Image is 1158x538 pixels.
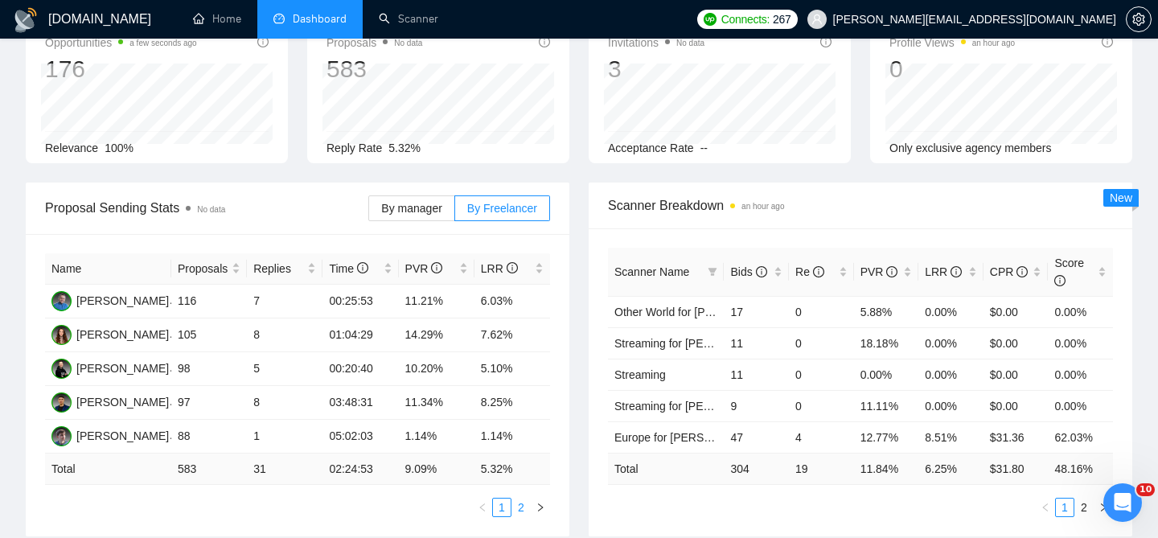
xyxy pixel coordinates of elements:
span: New [1110,191,1132,204]
button: left [473,498,492,517]
span: info-circle [1054,275,1066,286]
span: No data [676,39,704,47]
td: 00:20:40 [322,352,398,386]
a: 1 [1056,499,1074,516]
span: info-circle [507,262,518,273]
td: 0.00% [918,327,983,359]
td: 8.51% [918,421,983,453]
span: Invitations [608,33,704,52]
a: Streaming for [PERSON_NAME] [614,400,778,413]
td: 7.62% [474,318,550,352]
td: 02:24:53 [322,454,398,485]
td: 62.03% [1048,421,1113,453]
div: [PERSON_NAME] [76,292,169,310]
td: 0.00% [1048,327,1113,359]
span: info-circle [431,262,442,273]
td: Total [45,454,171,485]
a: Europe for [PERSON_NAME] [614,431,762,444]
div: 0 [889,54,1015,84]
span: Profile Views [889,33,1015,52]
th: Name [45,253,171,285]
td: $0.00 [983,390,1049,421]
td: 4 [789,421,854,453]
span: Relevance [45,142,98,154]
td: 5.88% [854,296,919,327]
td: 11.84 % [854,453,919,484]
td: 0.00% [1048,296,1113,327]
td: 8 [247,386,322,420]
a: homeHome [193,12,241,26]
li: 1 [1055,498,1074,517]
a: 2 [512,499,530,516]
td: 0 [789,390,854,421]
span: info-circle [756,266,767,277]
span: filter [704,260,721,284]
td: 11.34% [399,386,474,420]
td: 31 [247,454,322,485]
span: Reply Rate [326,142,382,154]
span: Time [329,262,368,275]
td: 0.00% [918,296,983,327]
li: 1 [492,498,511,517]
span: info-circle [539,36,550,47]
a: setting [1126,13,1152,26]
span: left [1041,503,1050,512]
div: [PERSON_NAME] [76,427,169,445]
li: Previous Page [473,498,492,517]
li: 2 [511,498,531,517]
span: info-circle [886,266,897,277]
td: 0.00% [918,359,983,390]
div: 3 [608,54,704,84]
span: info-circle [951,266,962,277]
div: [PERSON_NAME] [76,359,169,377]
td: 05:02:03 [322,420,398,454]
td: 8 [247,318,322,352]
span: LRR [481,262,518,275]
span: Scanner Name [614,265,689,278]
td: 0.00% [918,390,983,421]
td: 105 [171,318,247,352]
img: VS [51,392,72,413]
span: info-circle [1016,266,1028,277]
td: $31.36 [983,421,1049,453]
a: 2 [1075,499,1093,516]
td: 0 [789,327,854,359]
div: [PERSON_NAME] [76,393,169,411]
li: Next Page [1094,498,1113,517]
td: 19 [789,453,854,484]
td: 88 [171,420,247,454]
span: 10 [1136,483,1155,496]
span: Opportunities [45,33,197,52]
span: CPR [990,265,1028,278]
td: 10.20% [399,352,474,386]
td: 8.25% [474,386,550,420]
time: an hour ago [972,39,1015,47]
button: left [1036,498,1055,517]
td: $0.00 [983,296,1049,327]
span: By manager [381,202,441,215]
td: 01:04:29 [322,318,398,352]
td: 5 [247,352,322,386]
time: a few seconds ago [129,39,196,47]
td: 0 [789,296,854,327]
span: Score [1054,257,1084,287]
td: 6.25 % [918,453,983,484]
button: right [1094,498,1113,517]
img: upwork-logo.png [704,13,717,26]
span: info-circle [820,36,832,47]
span: Proposals [326,33,422,52]
th: Replies [247,253,322,285]
th: Proposals [171,253,247,285]
time: an hour ago [741,202,784,211]
span: left [478,503,487,512]
span: Acceptance Rate [608,142,694,154]
a: VS[PERSON_NAME] [51,395,169,408]
td: 9.09 % [399,454,474,485]
span: Re [795,265,824,278]
td: 11.11% [854,390,919,421]
td: 18.18% [854,327,919,359]
td: 98 [171,352,247,386]
td: 14.29% [399,318,474,352]
span: setting [1127,13,1151,26]
span: info-circle [257,36,269,47]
